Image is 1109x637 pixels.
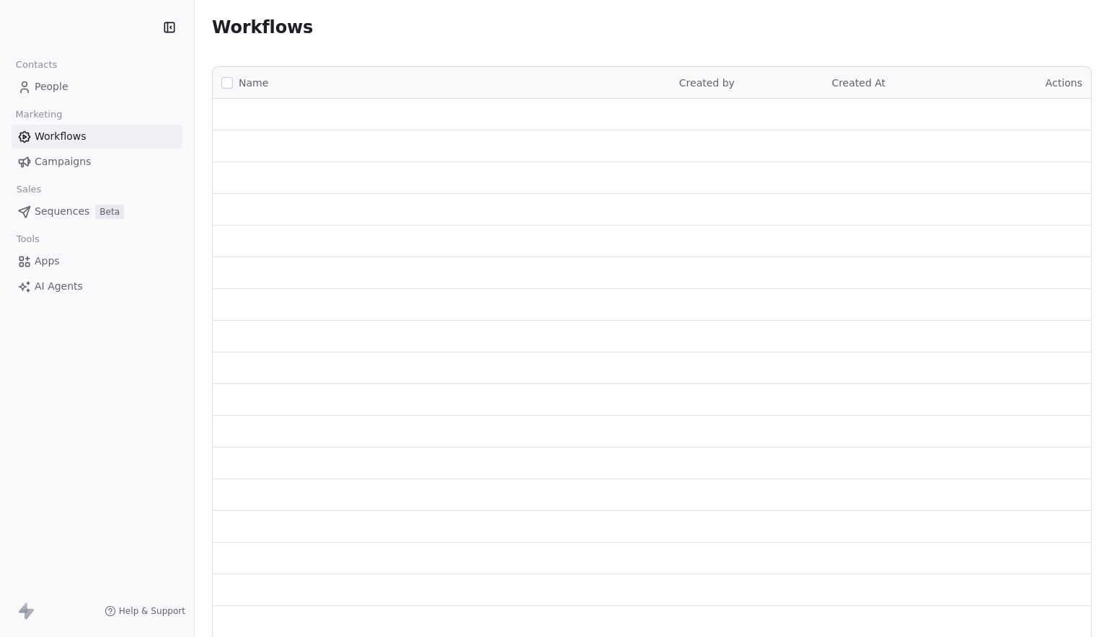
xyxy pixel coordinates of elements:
[35,129,87,144] span: Workflows
[1046,77,1082,89] span: Actions
[9,54,63,76] span: Contacts
[239,76,268,91] span: Name
[12,249,182,273] a: Apps
[12,275,182,298] a: AI Agents
[831,77,885,89] span: Created At
[35,254,60,269] span: Apps
[12,150,182,174] a: Campaigns
[12,125,182,148] a: Workflows
[12,200,182,223] a: SequencesBeta
[10,228,45,250] span: Tools
[119,605,185,617] span: Help & Support
[10,179,48,200] span: Sales
[35,79,69,94] span: People
[105,605,185,617] a: Help & Support
[35,204,89,219] span: Sequences
[12,75,182,99] a: People
[35,279,83,294] span: AI Agents
[679,77,735,89] span: Created by
[95,205,124,219] span: Beta
[9,104,69,125] span: Marketing
[212,17,313,37] span: Workflows
[35,154,91,169] span: Campaigns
